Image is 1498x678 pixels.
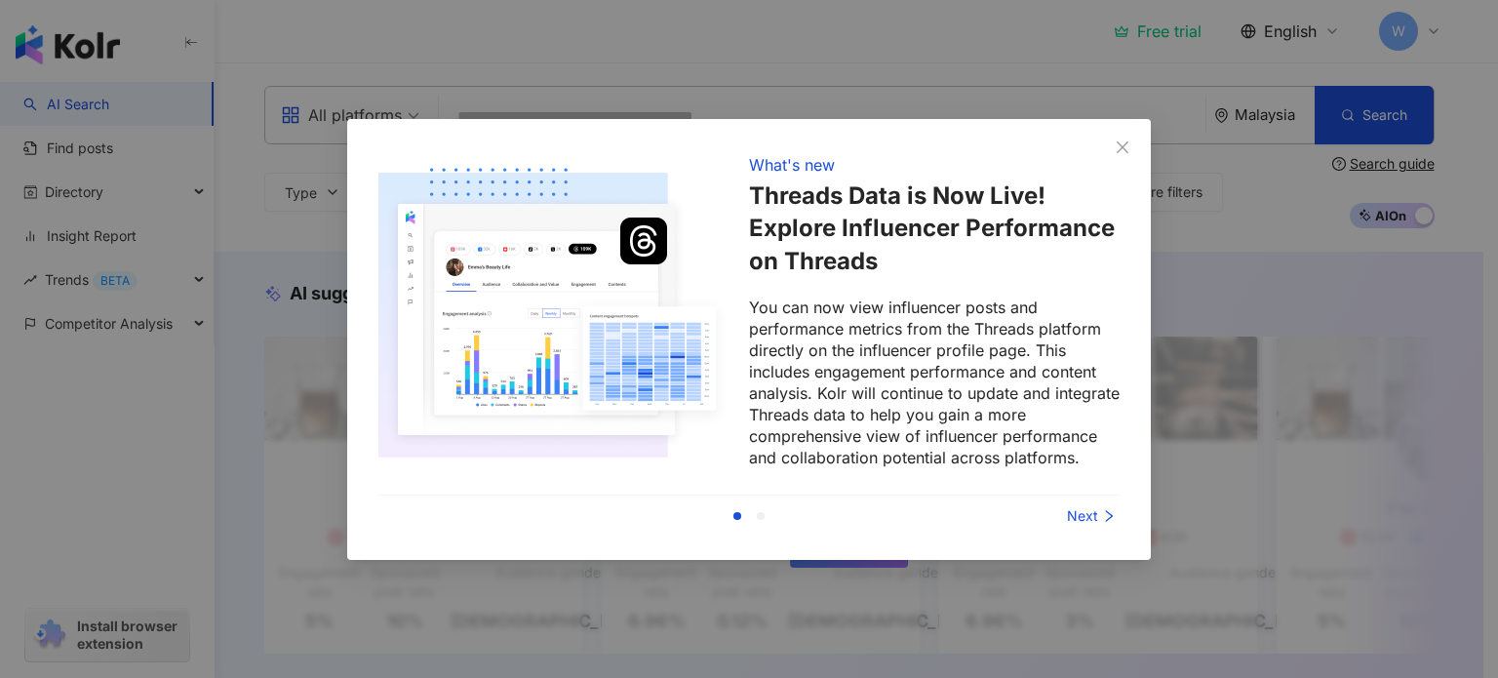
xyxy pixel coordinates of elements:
button: Close [1103,127,1142,166]
h1: Threads Data is Now Live! Explore Influencer Performance on Threads [749,179,1120,277]
span: close [1115,139,1130,154]
div: What's new [749,153,835,175]
span: right [1102,509,1116,523]
div: Next [973,505,1120,527]
img: tutorial image [378,150,726,472]
p: You can now view influencer posts and performance metrics from the Threads platform directly on t... [749,297,1120,468]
